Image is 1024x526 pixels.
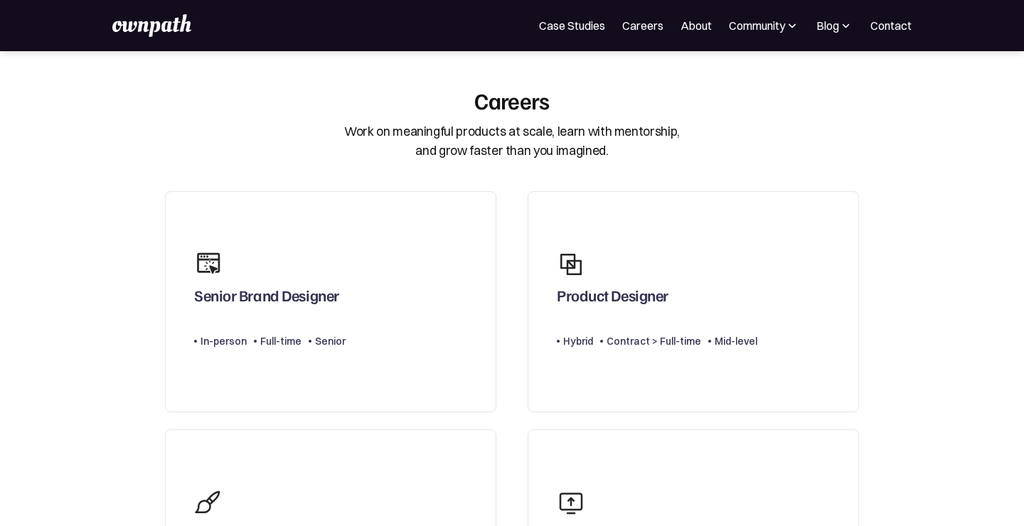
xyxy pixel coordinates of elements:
div: Careers [474,87,550,114]
div: Community [729,17,785,34]
div: Hybrid [563,333,593,350]
a: Senior Brand DesignerIn-personFull-timeSenior [165,191,496,412]
a: Product DesignerHybridContract > Full-timeMid-level [528,191,859,412]
a: Contact [870,17,912,34]
div: Blog [816,17,839,34]
a: About [681,17,712,34]
div: Full-time [260,333,302,350]
div: Community [729,17,799,34]
a: Case Studies [539,17,605,34]
div: Blog [816,17,853,34]
div: Senior [315,333,346,350]
div: Senior Brand Designer [194,286,339,311]
div: Contract > Full-time [607,333,701,350]
div: Mid-level [715,333,757,350]
div: In-person [201,333,247,350]
div: Work on meaningful products at scale, learn with mentorship, and grow faster than you imagined. [344,122,680,160]
div: Product Designer [557,286,668,311]
a: Careers [622,17,663,34]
